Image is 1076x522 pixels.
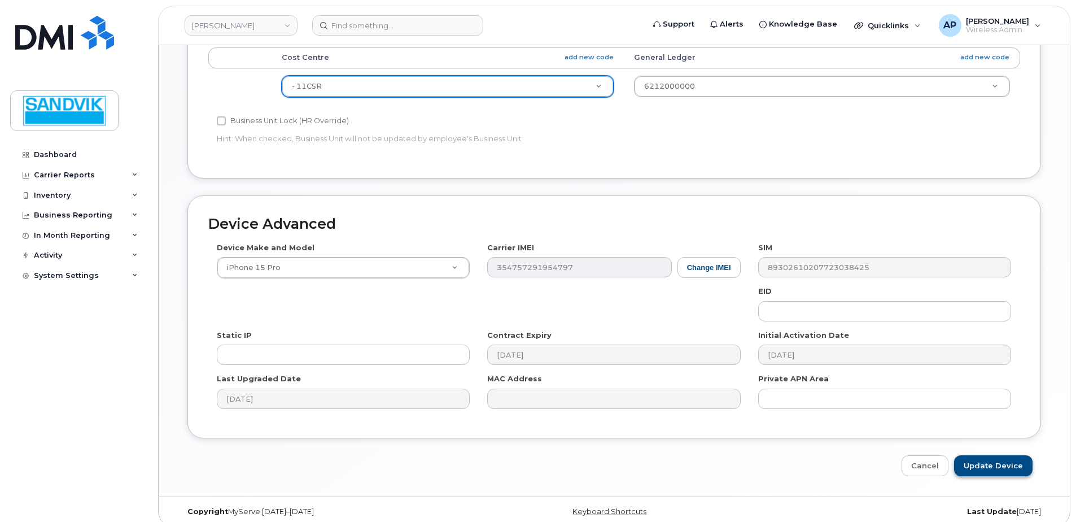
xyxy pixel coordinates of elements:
[624,47,1020,68] th: General Ledger
[292,82,322,90] span: - 11CSR
[960,53,1009,62] a: add new code
[758,286,772,297] label: EID
[282,76,613,97] a: - 11CSR
[635,76,1009,97] a: 6212000000
[966,25,1029,34] span: Wireless Admin
[217,258,469,278] a: iPhone 15 Pro
[720,19,743,30] span: Alerts
[769,19,837,30] span: Knowledge Base
[677,257,741,278] button: Change IMEI
[487,242,534,253] label: Carrier IMEI
[217,133,741,144] p: Hint: When checked, Business Unit will not be updated by employee's Business Unit
[758,330,849,341] label: Initial Activation Date
[312,15,483,36] input: Find something...
[902,455,948,476] a: Cancel
[758,242,772,253] label: SIM
[943,19,956,32] span: AP
[208,216,1020,232] h2: Device Advanced
[663,19,694,30] span: Support
[187,507,228,516] strong: Copyright
[179,507,469,516] div: MyServe [DATE]–[DATE]
[217,116,226,125] input: Business Unit Lock (HR Override)
[967,507,1017,516] strong: Last Update
[565,53,614,62] a: add new code
[931,14,1049,37] div: Annette Panzani
[487,330,552,341] label: Contract Expiry
[758,373,829,384] label: Private APN Area
[272,47,624,68] th: Cost Centre
[954,455,1033,476] input: Update Device
[868,21,909,30] span: Quicklinks
[846,14,929,37] div: Quicklinks
[645,13,702,36] a: Support
[572,507,646,516] a: Keyboard Shortcuts
[185,15,298,36] a: Sandvik Tamrock
[217,114,349,128] label: Business Unit Lock (HR Override)
[966,16,1029,25] span: [PERSON_NAME]
[220,263,281,273] span: iPhone 15 Pro
[702,13,751,36] a: Alerts
[487,373,542,384] label: MAC Address
[217,330,252,341] label: Static IP
[759,507,1049,516] div: [DATE]
[217,373,301,384] label: Last Upgraded Date
[751,13,845,36] a: Knowledge Base
[644,82,695,90] span: 6212000000
[217,242,314,253] label: Device Make and Model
